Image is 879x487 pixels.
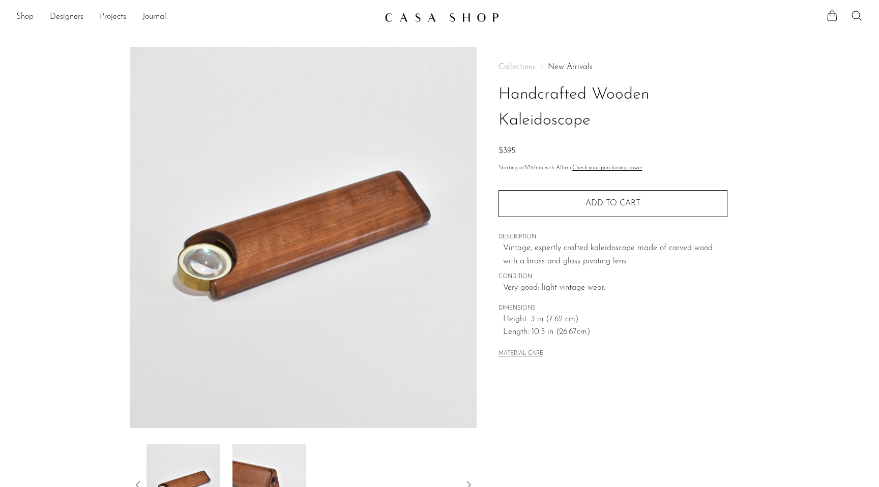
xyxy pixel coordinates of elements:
span: Add to cart [585,199,640,207]
a: Shop [16,11,34,24]
button: MATERIAL CARE [499,350,543,358]
p: Starting at /mo with Affirm. [499,164,727,173]
a: Projects [100,11,126,24]
a: Designers [50,11,83,24]
span: DESCRIPTION [499,233,727,242]
img: Handcrafted Wooden Kaleidoscope [130,47,477,428]
button: Add to cart [499,190,727,217]
ul: NEW HEADER MENU [16,9,376,26]
span: Very good; light vintage wear. [503,282,727,295]
p: Vintage, expertly crafted kaleidoscope made of carved wood with a brass and glass pivoting lens. [503,242,727,268]
span: Height: 3 in (7.62 cm) [503,313,727,326]
span: $39 [524,165,534,171]
nav: Breadcrumbs [499,63,727,71]
span: $395 [499,147,515,155]
span: DIMENSIONS [499,304,727,313]
a: New Arrivals [548,63,593,71]
a: Journal [142,11,166,24]
span: Collections [499,63,536,71]
h1: Handcrafted Wooden Kaleidoscope [499,82,727,134]
span: CONDITION [499,272,727,282]
span: Length: 10.5 in (26.67cm) [503,326,727,339]
nav: Desktop navigation [16,9,376,26]
a: Check your purchasing power - Learn more about Affirm Financing (opens in modal) [572,165,642,171]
